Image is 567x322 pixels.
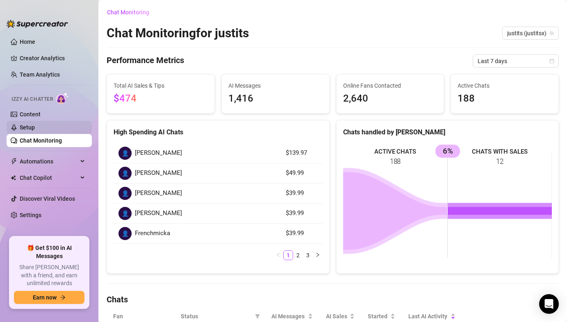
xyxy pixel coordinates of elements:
span: Automations [20,155,78,168]
article: $139.97 [286,148,318,158]
span: Last 7 days [478,55,554,67]
span: 2,640 [343,91,437,107]
span: Started [368,312,389,321]
span: Total AI Sales & Tips [114,81,208,90]
span: Earn now [33,294,57,301]
span: AI Sales [326,312,348,321]
span: calendar [549,59,554,63]
h4: Performance Metrics [107,54,184,68]
a: 3 [303,251,312,260]
a: Setup [20,124,35,131]
div: 👤 [118,167,132,180]
div: 👤 [118,187,132,200]
div: 👤 [118,227,132,240]
a: 2 [294,251,303,260]
h2: Chat Monitoring for justits [107,25,249,41]
div: 👤 [118,207,132,220]
a: Creator Analytics [20,52,85,65]
span: AI Messages [228,81,323,90]
div: High Spending AI Chats [114,127,323,137]
span: 1,416 [228,91,323,107]
span: Chat Copilot [20,171,78,184]
span: Izzy AI Chatter [11,95,53,103]
span: Active Chats [458,81,552,90]
span: 🎁 Get $100 in AI Messages [14,244,84,260]
span: arrow-right [60,295,66,300]
div: Open Intercom Messenger [539,294,559,314]
li: 2 [293,250,303,260]
button: right [313,250,323,260]
a: Chat Monitoring [20,137,62,144]
span: Chat Monitoring [107,9,149,16]
a: 1 [284,251,293,260]
li: Next Page [313,250,323,260]
article: $39.99 [286,209,318,218]
span: left [276,252,281,257]
a: Settings [20,212,41,218]
span: $474 [114,93,137,104]
span: Online Fans Contacted [343,81,437,90]
span: team [549,31,554,36]
img: logo-BBDzfeDw.svg [7,20,68,28]
img: AI Chatter [56,92,69,104]
span: Last AI Activity [408,312,449,321]
span: [PERSON_NAME] [135,148,182,158]
span: justits (justitsx) [507,27,554,39]
article: $39.99 [286,229,318,238]
h4: Chats [107,294,559,305]
span: 188 [458,91,552,107]
span: Frenchmicka [135,229,170,238]
a: Home [20,39,35,45]
button: Chat Monitoring [107,6,156,19]
span: [PERSON_NAME] [135,188,182,198]
span: Status [181,312,252,321]
div: 👤 [118,147,132,160]
span: [PERSON_NAME] [135,168,182,178]
span: [PERSON_NAME] [135,209,182,218]
span: thunderbolt [11,158,17,165]
span: filter [255,314,260,319]
a: Content [20,111,41,118]
button: Earn nowarrow-right [14,291,84,304]
div: Chats handled by [PERSON_NAME] [343,127,552,137]
a: Discover Viral Videos [20,195,75,202]
a: Team Analytics [20,71,60,78]
span: right [315,252,320,257]
button: left [273,250,283,260]
article: $39.99 [286,188,318,198]
span: Share [PERSON_NAME] with a friend, and earn unlimited rewards [14,263,84,288]
li: Previous Page [273,250,283,260]
article: $49.99 [286,168,318,178]
li: 1 [283,250,293,260]
img: Chat Copilot [11,175,16,181]
span: AI Messages [271,312,306,321]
